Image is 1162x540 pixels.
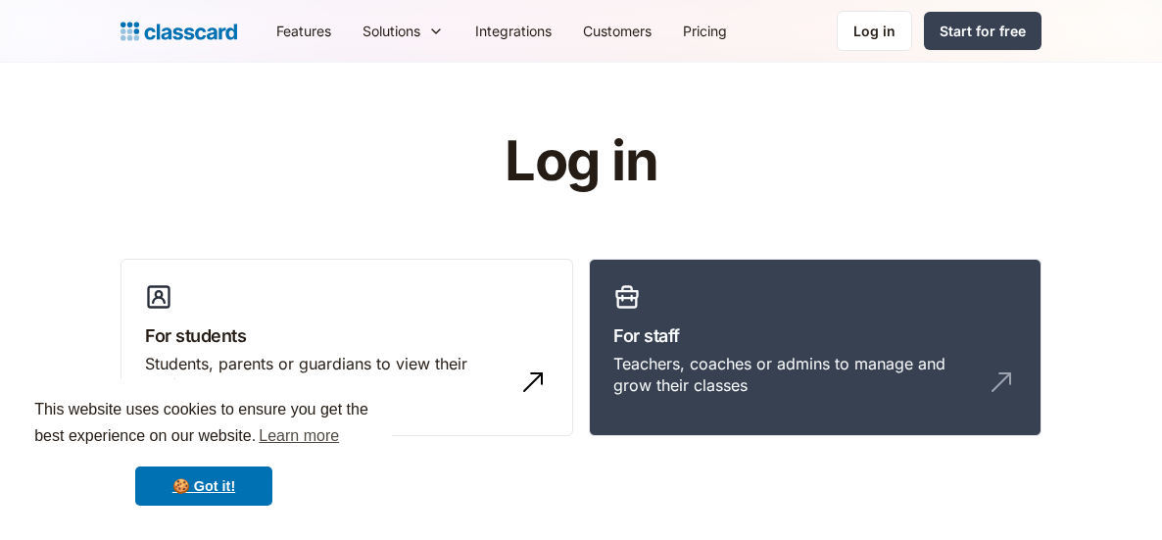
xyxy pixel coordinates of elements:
[363,21,420,41] div: Solutions
[924,12,1041,50] a: Start for free
[567,9,667,53] a: Customers
[853,21,896,41] div: Log in
[347,9,460,53] div: Solutions
[145,322,549,349] h3: For students
[270,131,893,192] h1: Log in
[256,421,342,451] a: learn more about cookies
[121,259,573,437] a: For studentsStudents, parents or guardians to view their profile and manage bookings
[34,398,373,451] span: This website uses cookies to ensure you get the best experience on our website.
[460,9,567,53] a: Integrations
[145,353,509,397] div: Students, parents or guardians to view their profile and manage bookings
[940,21,1026,41] div: Start for free
[837,11,912,51] a: Log in
[589,259,1041,437] a: For staffTeachers, coaches or admins to manage and grow their classes
[613,353,978,397] div: Teachers, coaches or admins to manage and grow their classes
[16,379,392,524] div: cookieconsent
[667,9,743,53] a: Pricing
[261,9,347,53] a: Features
[613,322,1017,349] h3: For staff
[121,18,237,45] a: Logo
[135,466,272,506] a: dismiss cookie message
